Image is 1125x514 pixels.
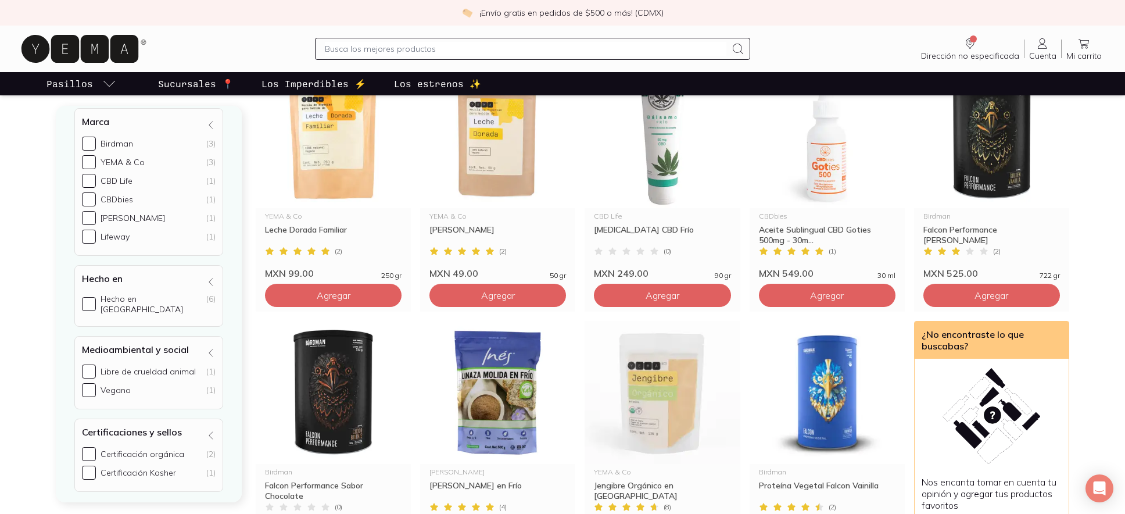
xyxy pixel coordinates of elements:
img: Bálsamo CBD Frío [585,65,740,208]
span: ( 0 ) [335,504,342,511]
img: Falcon Performance frente [914,65,1069,208]
span: Dirección no especificada [921,51,1019,61]
span: ( 1 ) [829,248,836,255]
span: MXN 249.00 [594,267,649,279]
input: [PERSON_NAME](1) [82,211,96,225]
div: Falcon Performance Sabor Chocolate [265,480,402,501]
div: (1) [206,213,216,223]
div: YEMA & Co [594,469,730,476]
div: Leche Dorada Familiar [265,224,402,245]
div: CBD Life [594,213,730,220]
div: CBD Life [101,176,132,186]
div: Hecho en [GEOGRAPHIC_DATA] [101,294,202,315]
a: Los Imperdibles ⚡️ [259,72,368,95]
div: ¿No encontraste lo que buscabas? [915,322,1069,359]
p: Los Imperdibles ⚡️ [261,77,366,91]
button: Agregar [265,284,402,307]
div: (3) [206,138,216,149]
div: YEMA & Co [101,157,145,167]
img: Leche Dorada [420,65,575,208]
span: Agregar [810,290,844,301]
input: CBD Life(1) [82,174,96,188]
input: YEMA & Co(3) [82,155,96,169]
span: ( 0 ) [664,248,671,255]
a: pasillo-todos-link [44,72,119,95]
span: Agregar [974,290,1008,301]
h4: Hecho en [82,273,123,284]
span: 722 gr [1040,272,1060,279]
div: Birdman [265,469,402,476]
div: (3) [206,157,216,167]
div: (1) [206,176,216,186]
span: ( 2 ) [335,248,342,255]
button: Agregar [594,284,730,307]
div: (1) [206,366,216,377]
div: Falcon Performance [PERSON_NAME] [923,224,1060,245]
img: Falcon Performance Frente [256,321,411,464]
div: Hecho en [74,265,223,327]
div: Libre de crueldad animal [101,366,196,377]
span: MXN 99.00 [265,267,314,279]
input: CBDbies(1) [82,192,96,206]
p: Los estrenos ✨ [394,77,481,91]
span: 90 gr [715,272,731,279]
div: Aceite Sublingual CBD Goties 500mg - 30m... [759,224,895,245]
button: Agregar [923,284,1060,307]
img: Proteína vegetal Falcon sabor vainilla a base de vegetales, marca Birdman. Suplemento alimenticio... [750,321,905,464]
span: ( 2 ) [499,248,507,255]
div: CBDbies [101,194,133,205]
div: Lifeway [101,231,130,242]
div: Birdman [101,138,133,149]
div: Vegano [101,385,131,395]
input: Lifeway(1) [82,230,96,244]
div: Certificación orgánica [101,449,184,459]
div: Certificaciones y sellos [74,419,223,492]
div: (1) [206,385,216,395]
div: (1) [206,231,216,242]
span: ( 2 ) [829,504,836,511]
span: Agregar [317,290,350,301]
input: Certificación Kosher(1) [82,466,96,480]
span: ( 4 ) [499,504,507,511]
p: Sucursales 📍 [158,77,234,91]
a: Cuenta [1024,37,1061,61]
button: Agregar [759,284,895,307]
div: Proteína Vegetal Falcon Vainilla [759,480,895,501]
div: Certificación Kosher [101,467,176,478]
div: (1) [206,194,216,205]
p: ¡Envío gratis en pedidos de $500 o más! (CDMX) [479,7,664,19]
div: (6) [206,294,216,315]
div: [PERSON_NAME] [429,224,566,245]
span: MXN 49.00 [429,267,478,279]
span: 50 gr [550,272,566,279]
p: Pasillos [46,77,93,91]
span: MXN 525.00 [923,267,978,279]
div: [PERSON_NAME] en Frío [429,480,566,501]
div: Medioambiental y social [74,336,223,409]
h4: Medioambiental y social [82,344,189,355]
input: Vegano(1) [82,383,96,397]
a: Leche DoradaYEMA & Co[PERSON_NAME](2)MXN 49.0050 gr [420,65,575,279]
div: [PERSON_NAME] [101,213,165,223]
a: Aceite Sublingual CBD Goties 500mg - 30ml (16mg/1ml de tintura)CBDbiesAceite Sublingual CBD Gotie... [750,65,905,279]
img: Aceite Sublingual CBD Goties 500mg - 30ml (16mg/1ml de tintura) [750,65,905,208]
span: 250 gr [381,272,402,279]
a: Los estrenos ✨ [392,72,483,95]
div: CBDbies [759,213,895,220]
span: 30 ml [877,272,895,279]
a: Sucursales 📍 [156,72,236,95]
div: Open Intercom Messenger [1085,474,1113,502]
span: MXN 549.00 [759,267,814,279]
input: Certificación orgánica(2) [82,447,96,461]
div: (2) [206,449,216,459]
input: Hecho en [GEOGRAPHIC_DATA](6) [82,297,96,311]
a: Deliciosa mezcla de especias con propiedades antiinflamatorias y antioxidantes.YEMA & CoLeche Dor... [256,65,411,279]
button: Agregar [429,284,566,307]
h4: Marca [82,116,109,127]
a: Mi carrito [1062,37,1106,61]
img: Linaza Molida en Frío Inés [420,321,575,464]
h4: Certificaciones y sellos [82,426,182,438]
div: (1) [206,467,216,478]
div: Birdman [759,469,895,476]
div: YEMA & Co [429,213,566,220]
